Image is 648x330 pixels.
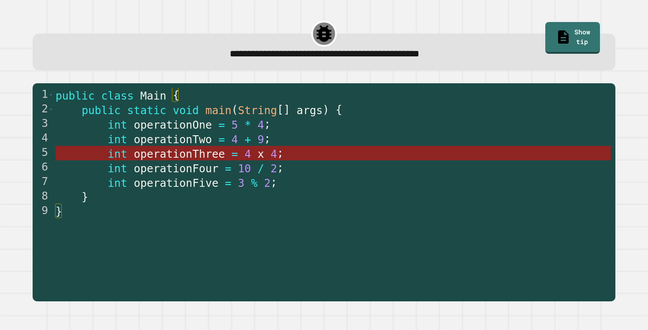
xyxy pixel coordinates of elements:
[82,104,121,117] span: public
[257,148,264,160] span: x
[140,89,166,102] span: Main
[127,104,167,117] span: static
[231,119,238,131] span: 5
[238,177,245,189] span: 3
[108,119,127,131] span: int
[238,162,251,175] span: 10
[264,177,271,189] span: 2
[297,104,323,117] span: args
[134,177,218,189] span: operationFive
[251,177,257,189] span: %
[33,131,54,146] div: 4
[257,133,264,146] span: 9
[101,89,134,102] span: class
[134,148,225,160] span: operationThree
[225,162,231,175] span: =
[108,133,127,146] span: int
[134,119,212,131] span: operationOne
[134,162,218,175] span: operationFour
[56,89,95,102] span: public
[33,160,54,175] div: 6
[33,88,54,102] div: 1
[231,133,238,146] span: 4
[108,162,127,175] span: int
[257,162,264,175] span: /
[271,148,277,160] span: 4
[545,22,600,54] a: Show tip
[245,133,251,146] span: +
[173,104,199,117] span: void
[219,119,225,131] span: =
[219,133,225,146] span: =
[231,148,238,160] span: =
[33,189,54,204] div: 8
[33,146,54,160] div: 5
[238,104,277,117] span: String
[33,102,54,117] div: 2
[205,104,231,117] span: main
[245,148,251,160] span: 4
[33,117,54,131] div: 3
[134,133,212,146] span: operationTwo
[257,119,264,131] span: 4
[108,177,127,189] span: int
[225,177,231,189] span: =
[33,204,54,219] div: 9
[33,175,54,189] div: 7
[48,102,53,117] span: Toggle code folding, rows 2 through 8
[48,88,53,102] span: Toggle code folding, rows 1 through 9
[108,148,127,160] span: int
[271,162,277,175] span: 2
